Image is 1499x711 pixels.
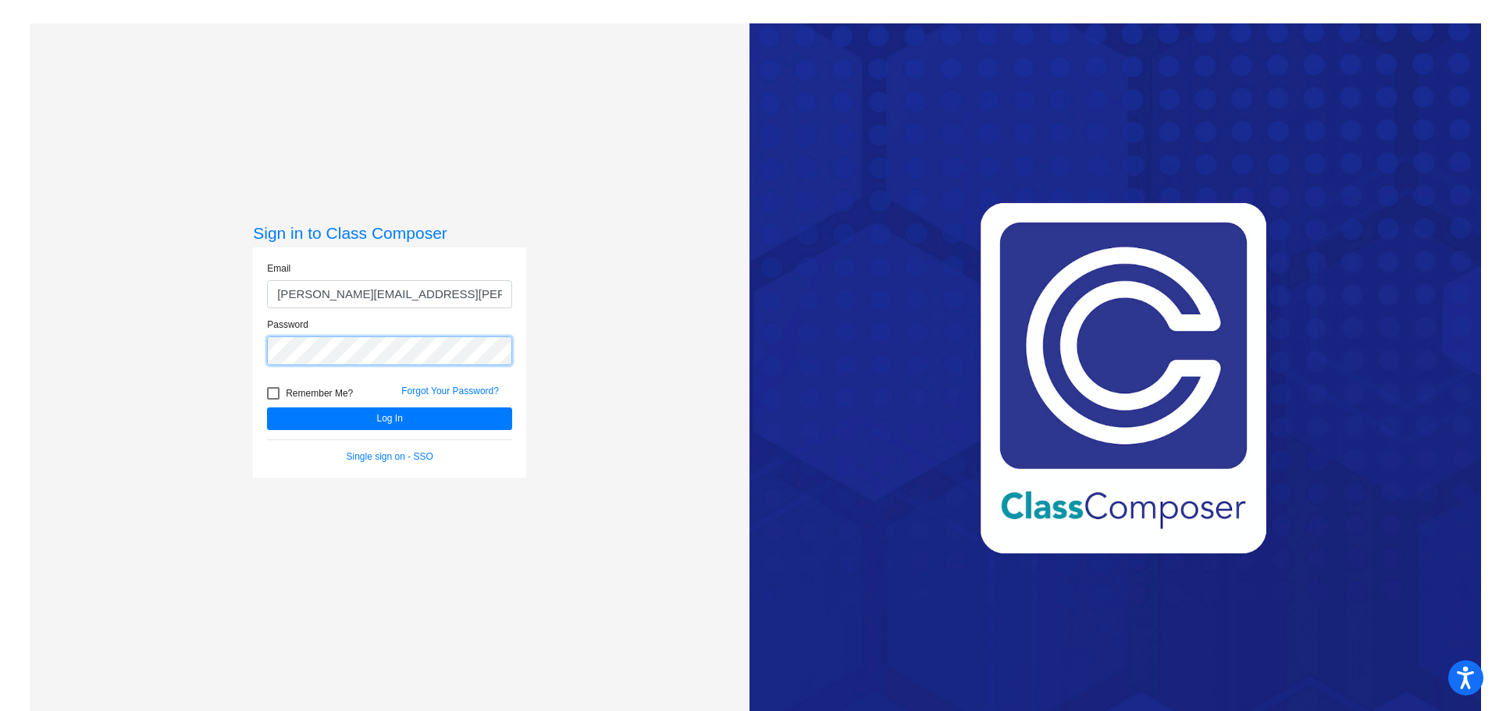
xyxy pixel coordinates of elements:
[286,384,353,403] span: Remember Me?
[401,386,499,396] a: Forgot Your Password?
[267,261,290,276] label: Email
[267,318,308,332] label: Password
[347,451,433,462] a: Single sign on - SSO
[267,407,512,430] button: Log In
[253,223,526,243] h3: Sign in to Class Composer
